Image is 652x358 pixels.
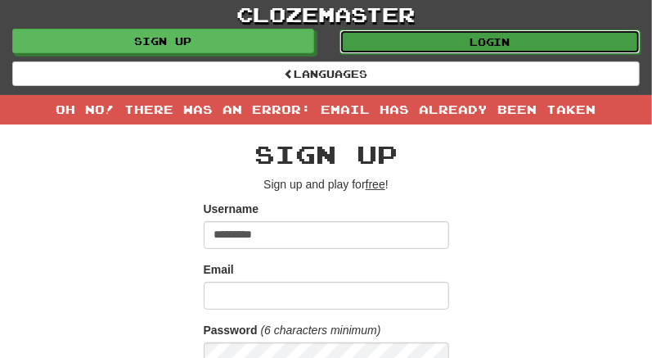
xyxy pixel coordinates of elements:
[204,176,449,193] p: Sign up and play for !
[12,61,640,86] a: Languages
[204,261,234,278] label: Email
[204,141,449,168] h2: Sign up
[12,29,314,53] a: Sign up
[366,178,385,191] u: free
[339,29,641,54] a: Login
[204,201,259,217] label: Username
[261,324,381,337] em: (6 characters minimum)
[204,322,258,338] label: Password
